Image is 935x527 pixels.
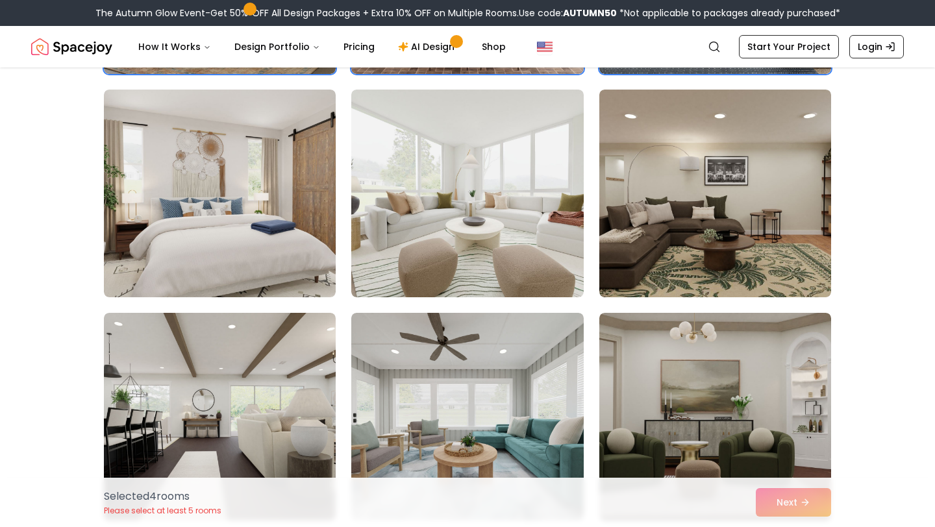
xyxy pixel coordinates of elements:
[104,90,336,297] img: Room room-10
[537,39,553,55] img: United States
[849,35,904,58] a: Login
[128,34,221,60] button: How It Works
[224,34,330,60] button: Design Portfolio
[599,313,831,521] img: Room room-15
[351,90,583,297] img: Room room-11
[333,34,385,60] a: Pricing
[104,489,221,504] p: Selected 4 room s
[31,26,904,67] nav: Global
[31,34,112,60] a: Spacejoy
[471,34,516,60] a: Shop
[95,6,840,19] div: The Autumn Glow Event-Get 50% OFF All Design Packages + Extra 10% OFF on Multiple Rooms.
[599,90,831,297] img: Room room-12
[563,6,617,19] b: AUTUMN50
[128,34,516,60] nav: Main
[617,6,840,19] span: *Not applicable to packages already purchased*
[351,313,583,521] img: Room room-14
[519,6,617,19] span: Use code:
[388,34,469,60] a: AI Design
[31,34,112,60] img: Spacejoy Logo
[739,35,839,58] a: Start Your Project
[104,313,336,521] img: Room room-13
[104,506,221,516] p: Please select at least 5 rooms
